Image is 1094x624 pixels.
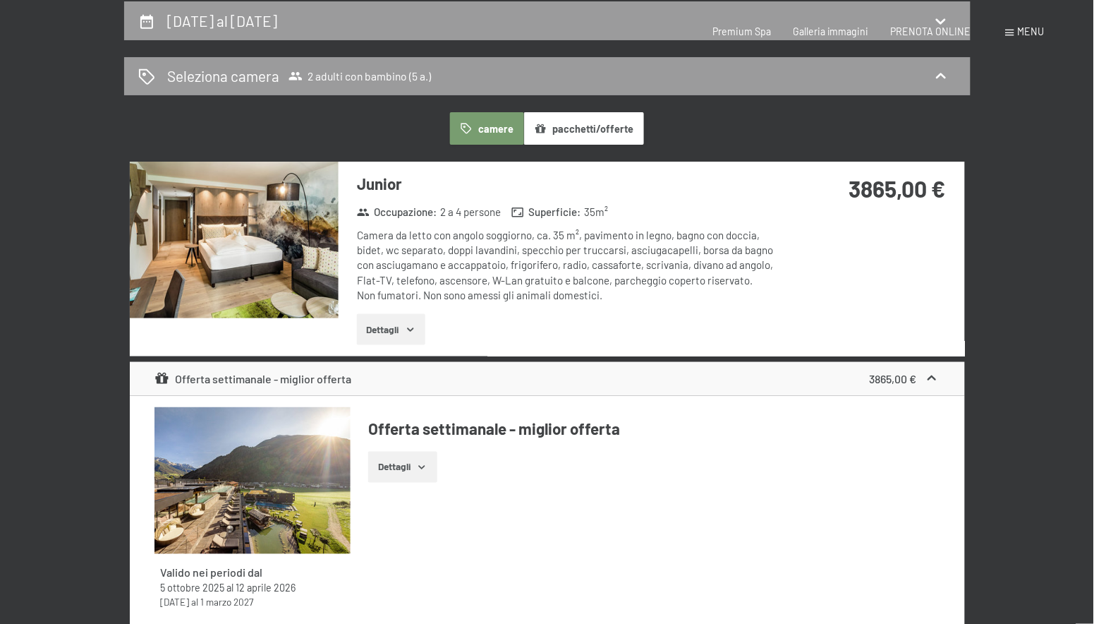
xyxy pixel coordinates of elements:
[368,419,940,440] h4: Offerta settimanale - miglior offerta
[160,582,224,594] time: 05/10/2025
[130,362,965,396] div: Offerta settimanale - miglior offerta3865,00 €
[511,205,581,220] strong: Superficie :
[160,596,345,609] div: al
[357,173,777,195] h3: Junior
[368,452,437,483] button: Dettagli
[1018,25,1045,37] span: Menu
[849,175,946,202] strong: 3865,00 €
[236,582,296,594] time: 12/04/2026
[154,407,351,555] img: mss_renderimg.php
[288,69,432,83] span: 2 adulti con bambino (5 a.)
[167,66,279,86] h2: Seleziona camera
[167,12,277,30] h2: [DATE] al [DATE]
[891,25,971,37] a: PRENOTA ONLINE
[130,162,339,318] img: mss_renderimg.php
[357,314,425,345] button: Dettagli
[200,596,253,608] time: 01/03/2027
[450,112,523,145] button: camere
[584,205,608,220] span: 35 m²
[357,205,437,220] strong: Occupazione :
[712,25,771,37] a: Premium Spa
[524,112,644,145] button: pacchetti/offerte
[440,205,501,220] span: 2 a 4 persone
[160,566,262,580] strong: Valido nei periodi dal
[160,596,189,608] time: 14/05/2026
[154,371,351,388] div: Offerta settimanale - miglior offerta
[869,372,916,385] strong: 3865,00 €
[357,228,777,303] div: Camera da letto con angolo soggiorno, ca. 35 m², pavimento in legno, bagno con doccia, bidet, wc ...
[160,582,345,596] div: al
[793,25,869,37] a: Galleria immagini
